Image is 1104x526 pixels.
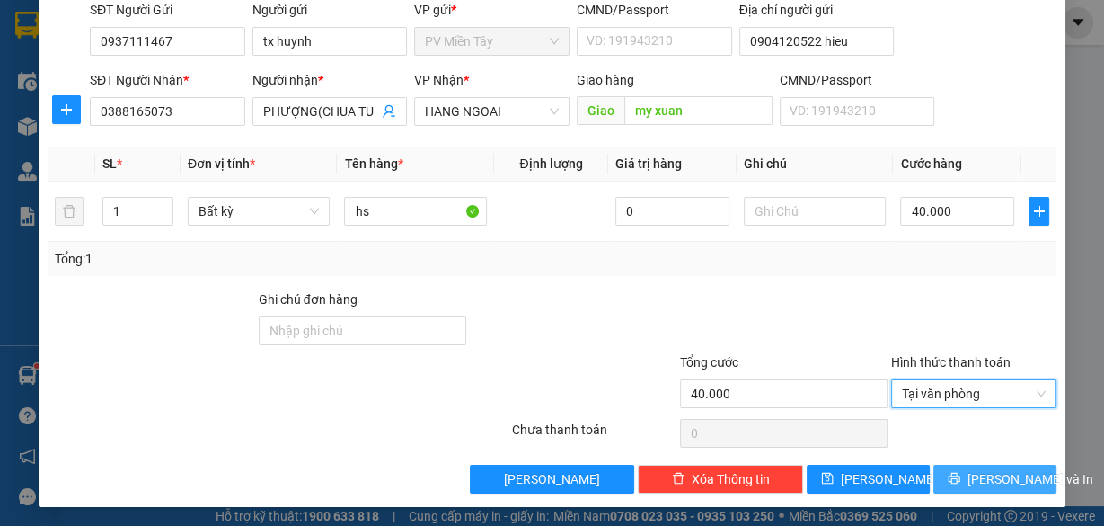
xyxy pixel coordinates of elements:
span: [PERSON_NAME] [841,469,937,489]
span: HANG NGOAI [425,98,559,125]
span: SL [102,156,117,171]
span: Giao [577,96,624,125]
label: Hình thức thanh toán [891,355,1011,370]
button: plus [1029,197,1049,226]
button: [PERSON_NAME] [470,465,635,494]
span: Tổng cước [680,355,738,370]
span: printer [948,472,960,486]
input: Dọc đường [624,96,773,125]
div: PV Miền Tây [15,15,141,58]
span: Cước hàng [900,156,961,171]
div: SĐT Người Nhận [90,70,245,90]
span: VP Nhận [414,73,464,87]
span: Giá trị hàng [615,156,682,171]
span: Nhận: [154,17,196,36]
span: Định lượng [519,156,582,171]
input: Ghi Chú [744,197,887,226]
div: HANG NGOAI [154,15,308,58]
span: plus [1029,204,1048,218]
div: Người nhận [252,70,408,90]
div: 0933757616 [154,80,308,105]
input: 0 [615,197,729,226]
span: DĐ: [154,115,180,134]
span: Đơn vị tính [188,156,255,171]
button: deleteXóa Thông tin [638,465,803,494]
th: Ghi chú [737,147,894,182]
label: Ghi chú đơn hàng [259,292,358,307]
span: save [821,472,834,486]
div: tx Thanh e [15,58,141,80]
span: [PERSON_NAME] [504,469,600,489]
span: PV Miền Tây [425,28,559,55]
span: Bất kỳ [199,198,320,225]
input: Ghi chú đơn hàng [259,316,466,345]
span: Xóa Thông tin [692,469,770,489]
span: Tại văn phòng [902,380,1046,407]
div: 0909219723 [15,80,141,105]
span: delete [672,472,684,486]
span: Gửi: [15,17,43,36]
button: delete [55,197,84,226]
span: long thanh [180,105,308,137]
div: CMND/Passport [780,70,935,90]
span: user-add [382,104,396,119]
input: VD: Bàn, Ghế [344,197,487,226]
div: Chưa thanh toán [510,420,679,451]
button: save[PERSON_NAME] [807,465,930,494]
div: Tổng: 1 [55,249,428,269]
span: plus [53,103,80,117]
div: Ý [154,58,308,80]
span: [PERSON_NAME] và In [967,469,1093,489]
div: 0926292919 phu [15,105,141,148]
button: plus [52,95,81,124]
span: Giao hàng [577,73,634,87]
span: Tên hàng [344,156,402,171]
button: printer[PERSON_NAME] và In [933,465,1056,494]
input: Địa chỉ của người gửi [739,27,895,56]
